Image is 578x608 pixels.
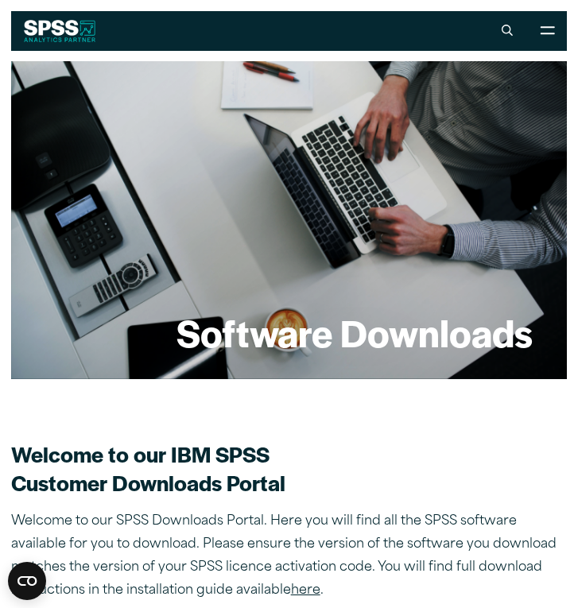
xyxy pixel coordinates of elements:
[11,440,568,497] h2: Welcome to our IBM SPSS Customer Downloads Portal
[291,584,320,597] a: here
[8,562,46,600] button: Open CMP widget
[11,510,568,602] p: Welcome to our SPSS Downloads Portal. Here you will find all the SPSS software available for you ...
[24,20,96,42] img: SPSS White Logo
[177,308,533,358] h1: Software Downloads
